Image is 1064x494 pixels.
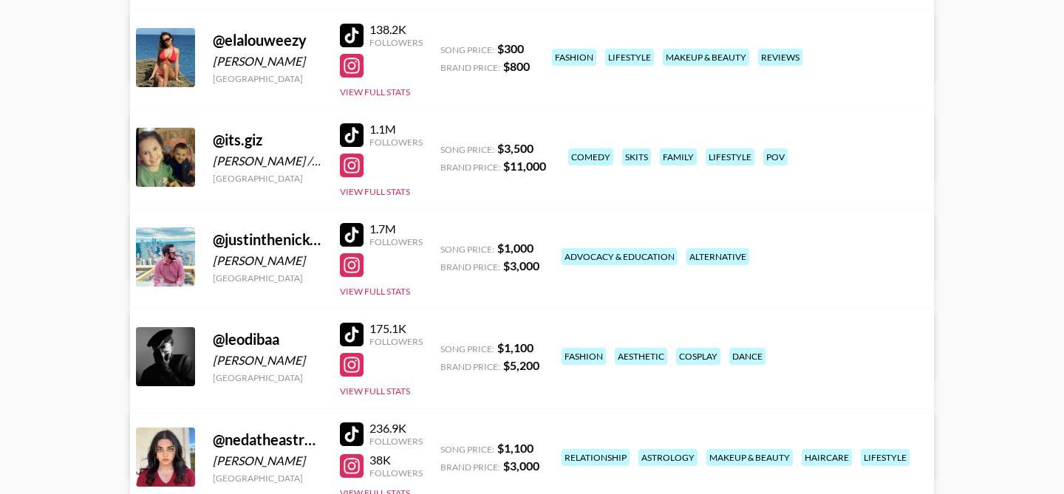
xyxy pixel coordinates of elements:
[340,385,410,397] button: View Full Stats
[213,230,322,249] div: @ justinthenickofcrime
[340,186,410,197] button: View Full Stats
[340,286,410,297] button: View Full Stats
[861,449,910,466] div: lifestyle
[763,148,788,165] div: pov
[213,154,322,168] div: [PERSON_NAME] / [PERSON_NAME]
[503,459,539,473] strong: $ 3,000
[497,441,533,455] strong: $ 1,100
[497,241,533,255] strong: $ 1,000
[503,358,539,372] strong: $ 5,200
[663,49,749,66] div: makeup & beauty
[503,59,530,73] strong: $ 800
[213,31,322,49] div: @ elalouweezy
[213,131,322,149] div: @ its.giz
[369,22,423,37] div: 138.2K
[440,44,494,55] span: Song Price:
[440,62,500,73] span: Brand Price:
[213,453,322,468] div: [PERSON_NAME]
[213,272,322,284] div: [GEOGRAPHIC_DATA]
[213,473,322,484] div: [GEOGRAPHIC_DATA]
[213,54,322,69] div: [PERSON_NAME]
[503,159,546,173] strong: $ 11,000
[562,449,630,466] div: relationship
[369,421,423,436] div: 236.9K
[369,122,423,137] div: 1.1M
[369,336,423,347] div: Followers
[440,162,500,173] span: Brand Price:
[440,144,494,155] span: Song Price:
[686,248,749,265] div: alternative
[440,343,494,354] span: Song Price:
[340,86,410,97] button: View Full Stats
[568,148,613,165] div: comedy
[440,462,500,473] span: Brand Price:
[676,348,720,365] div: cosplay
[758,49,802,66] div: reviews
[440,261,500,272] span: Brand Price:
[213,330,322,349] div: @ leodibaa
[802,449,852,466] div: haircare
[369,37,423,48] div: Followers
[369,436,423,447] div: Followers
[562,348,606,365] div: fashion
[213,173,322,184] div: [GEOGRAPHIC_DATA]
[369,236,423,247] div: Followers
[440,361,500,372] span: Brand Price:
[622,148,651,165] div: skits
[552,49,596,66] div: fashion
[503,258,539,272] strong: $ 3,000
[497,41,524,55] strong: $ 300
[497,340,533,354] strong: $ 1,100
[369,467,423,478] div: Followers
[729,348,765,365] div: dance
[638,449,698,466] div: astrology
[369,137,423,148] div: Followers
[369,453,423,467] div: 38K
[562,248,678,265] div: advocacy & education
[706,148,754,165] div: lifestyle
[369,222,423,236] div: 1.7M
[440,444,494,455] span: Song Price:
[497,141,533,155] strong: $ 3,500
[615,348,667,365] div: aesthetic
[213,73,322,84] div: [GEOGRAPHIC_DATA]
[213,353,322,368] div: [PERSON_NAME]
[706,449,793,466] div: makeup & beauty
[440,244,494,255] span: Song Price:
[213,430,322,449] div: @ nedatheastrologer
[213,253,322,268] div: [PERSON_NAME]
[660,148,697,165] div: family
[605,49,654,66] div: lifestyle
[369,321,423,336] div: 175.1K
[213,372,322,383] div: [GEOGRAPHIC_DATA]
